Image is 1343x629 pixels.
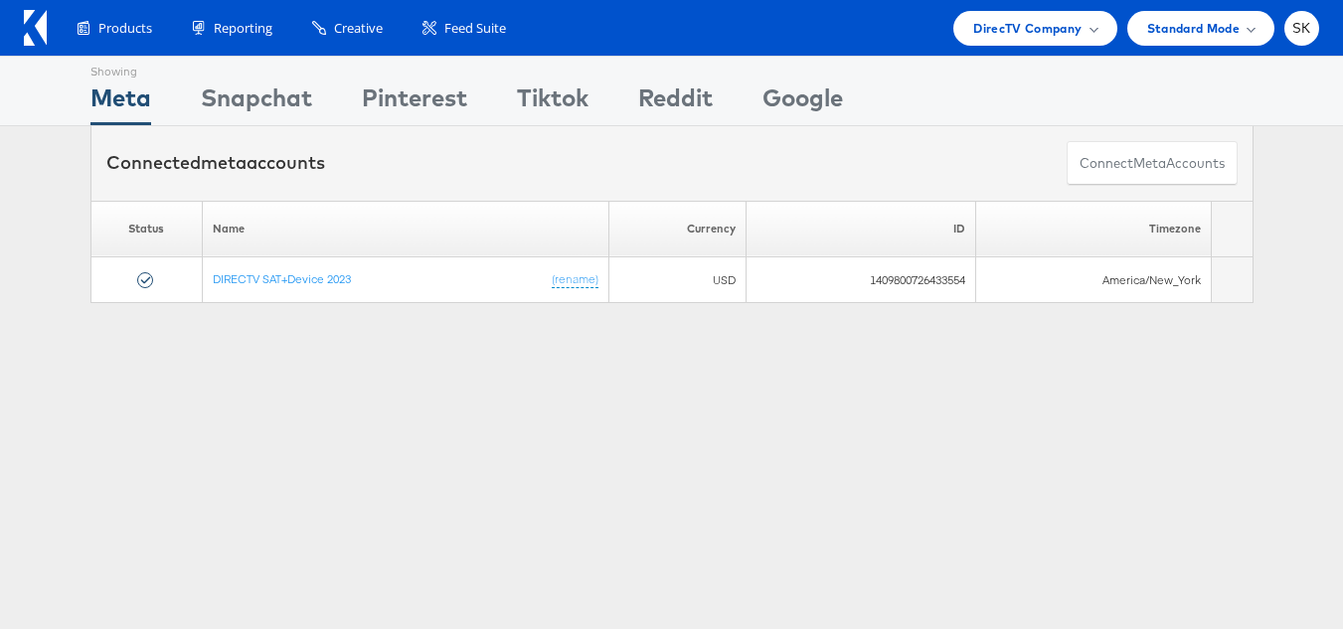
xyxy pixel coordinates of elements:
[1147,18,1240,39] span: Standard Mode
[747,257,976,303] td: 1409800726433554
[334,19,383,38] span: Creative
[201,151,247,174] span: meta
[90,57,151,80] div: Showing
[203,201,609,257] th: Name
[608,257,746,303] td: USD
[973,18,1082,39] span: DirecTV Company
[444,19,506,38] span: Feed Suite
[201,80,312,125] div: Snapchat
[762,80,843,125] div: Google
[1292,22,1311,35] span: SK
[976,257,1212,303] td: America/New_York
[214,19,272,38] span: Reporting
[106,150,325,176] div: Connected accounts
[747,201,976,257] th: ID
[90,201,203,257] th: Status
[362,80,467,125] div: Pinterest
[213,271,351,286] a: DIRECTV SAT+Device 2023
[638,80,713,125] div: Reddit
[90,80,151,125] div: Meta
[552,271,598,288] a: (rename)
[98,19,152,38] span: Products
[976,201,1212,257] th: Timezone
[608,201,746,257] th: Currency
[517,80,588,125] div: Tiktok
[1067,141,1238,186] button: ConnectmetaAccounts
[1133,154,1166,173] span: meta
